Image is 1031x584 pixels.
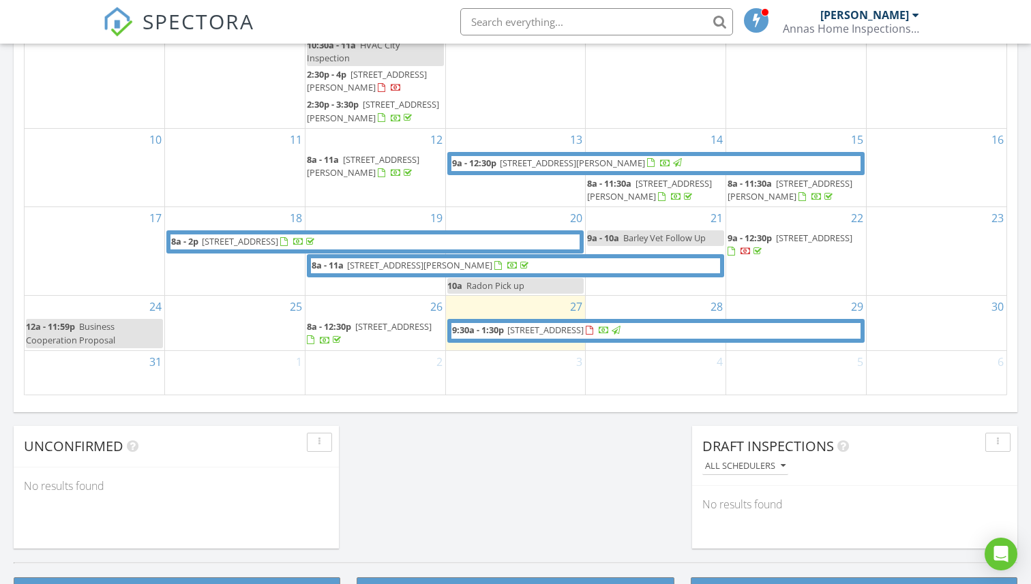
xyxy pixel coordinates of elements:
span: 9a - 12:30p [728,232,772,244]
span: 10:30a - 11a [307,39,356,51]
td: Go to August 25, 2025 [165,296,305,350]
td: Go to August 28, 2025 [586,296,726,350]
div: No results found [14,467,339,504]
a: Go to August 17, 2025 [147,207,164,229]
a: Go to September 4, 2025 [714,351,726,373]
a: 2:30p - 4p [STREET_ADDRESS][PERSON_NAME] [307,67,444,96]
td: Go to August 23, 2025 [866,207,1006,296]
td: Go to September 6, 2025 [866,350,1006,395]
span: [STREET_ADDRESS] [202,235,278,247]
td: Go to August 17, 2025 [25,207,165,296]
a: Go to August 25, 2025 [287,296,305,318]
span: 8a - 11:30a [728,177,772,189]
span: 8a - 11a [311,258,344,273]
span: HVAC City Inspection [307,39,400,64]
span: 2:30p - 3:30p [307,98,359,110]
a: Go to August 29, 2025 [848,296,866,318]
td: Go to August 24, 2025 [25,296,165,350]
a: 8a - 11:30a [STREET_ADDRESS][PERSON_NAME] [587,176,724,205]
a: 9:30a - 1:30p [STREET_ADDRESS] [447,319,865,342]
a: Go to August 10, 2025 [147,129,164,151]
span: [STREET_ADDRESS][PERSON_NAME] [587,177,712,202]
a: Go to August 19, 2025 [428,207,445,229]
a: 8a - 2p [STREET_ADDRESS] [166,230,584,253]
td: Go to August 15, 2025 [726,128,867,206]
td: Go to September 2, 2025 [305,350,445,395]
td: Go to August 21, 2025 [586,207,726,296]
a: Go to September 5, 2025 [854,351,866,373]
span: 12a - 11:59p [26,320,75,333]
a: Go to September 3, 2025 [573,351,585,373]
a: 8a - 11a [STREET_ADDRESS][PERSON_NAME] [307,153,419,179]
a: 8a - 11a [STREET_ADDRESS][PERSON_NAME] [311,258,720,273]
a: Go to August 28, 2025 [708,296,726,318]
span: SPECTORA [143,7,254,35]
span: 8a - 11a [307,153,339,166]
span: [STREET_ADDRESS][PERSON_NAME] [307,98,439,123]
span: Draft Inspections [702,437,834,455]
td: Go to August 20, 2025 [445,207,586,296]
td: Go to August 27, 2025 [445,296,586,350]
a: 2:30p - 3:30p [STREET_ADDRESS][PERSON_NAME] [307,98,439,123]
td: Go to September 3, 2025 [445,350,586,395]
span: 10a [447,279,462,292]
a: 8a - 2p [STREET_ADDRESS] [170,234,580,249]
a: 9a - 12:30p [STREET_ADDRESS] [728,232,852,257]
a: 2:30p - 3:30p [STREET_ADDRESS][PERSON_NAME] [307,97,444,126]
td: Go to August 26, 2025 [305,296,445,350]
span: 8a - 2p [170,234,199,249]
a: 2:30p - 4p [STREET_ADDRESS][PERSON_NAME] [307,68,427,93]
span: 8a - 12:30p [307,320,351,333]
a: Go to August 23, 2025 [989,207,1006,229]
td: Go to September 1, 2025 [165,350,305,395]
td: Go to September 5, 2025 [726,350,867,395]
td: Go to August 30, 2025 [866,296,1006,350]
a: 9a - 12:30p [STREET_ADDRESS][PERSON_NAME] [451,156,861,171]
span: Business Cooperation Proposal [26,320,115,345]
td: Go to August 10, 2025 [25,128,165,206]
span: [STREET_ADDRESS][PERSON_NAME] [307,153,419,179]
a: Go to August 20, 2025 [567,207,585,229]
a: 9a - 12:30p [STREET_ADDRESS][PERSON_NAME] [447,152,865,175]
span: [STREET_ADDRESS] [355,320,432,333]
span: 9:30a - 1:30p [451,323,505,338]
td: Go to August 19, 2025 [305,207,445,296]
span: 9a - 10a [587,232,619,244]
span: 2:30p - 4p [307,68,346,80]
td: Go to August 14, 2025 [586,128,726,206]
input: Search everything... [460,8,733,35]
a: 9a - 12:30p [STREET_ADDRESS] [728,230,865,260]
a: 8a - 12:30p [STREET_ADDRESS] [307,319,444,348]
a: Go to August 16, 2025 [989,129,1006,151]
a: Go to August 14, 2025 [708,129,726,151]
a: Go to August 11, 2025 [287,129,305,151]
a: 8a - 11:30a [STREET_ADDRESS][PERSON_NAME] [728,177,852,202]
td: Go to August 11, 2025 [165,128,305,206]
span: Unconfirmed [24,437,123,455]
a: 8a - 11a [STREET_ADDRESS][PERSON_NAME] [307,254,724,277]
span: [STREET_ADDRESS] [507,324,584,336]
div: Open Intercom Messenger [985,538,1017,570]
span: [STREET_ADDRESS] [776,232,852,244]
a: Go to August 26, 2025 [428,296,445,318]
a: Go to August 27, 2025 [567,296,585,318]
a: Go to August 15, 2025 [848,129,866,151]
td: Go to August 18, 2025 [165,207,305,296]
td: Go to August 22, 2025 [726,207,867,296]
td: Go to August 29, 2025 [726,296,867,350]
button: All schedulers [702,457,788,476]
a: Go to August 12, 2025 [428,129,445,151]
span: [STREET_ADDRESS][PERSON_NAME] [347,259,492,271]
a: Go to August 31, 2025 [147,351,164,373]
div: No results found [692,486,1017,523]
a: Go to August 13, 2025 [567,129,585,151]
span: 9a - 12:30p [451,156,497,171]
a: Go to August 24, 2025 [147,296,164,318]
span: 8a - 11:30a [587,177,631,189]
a: SPECTORA [103,18,254,47]
a: Go to August 21, 2025 [708,207,726,229]
img: The Best Home Inspection Software - Spectora [103,7,133,37]
a: 8a - 11:30a [STREET_ADDRESS][PERSON_NAME] [728,176,865,205]
span: Barley Vet Follow Up [623,232,706,244]
div: Annas Home Inspections, LLC [783,22,919,35]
